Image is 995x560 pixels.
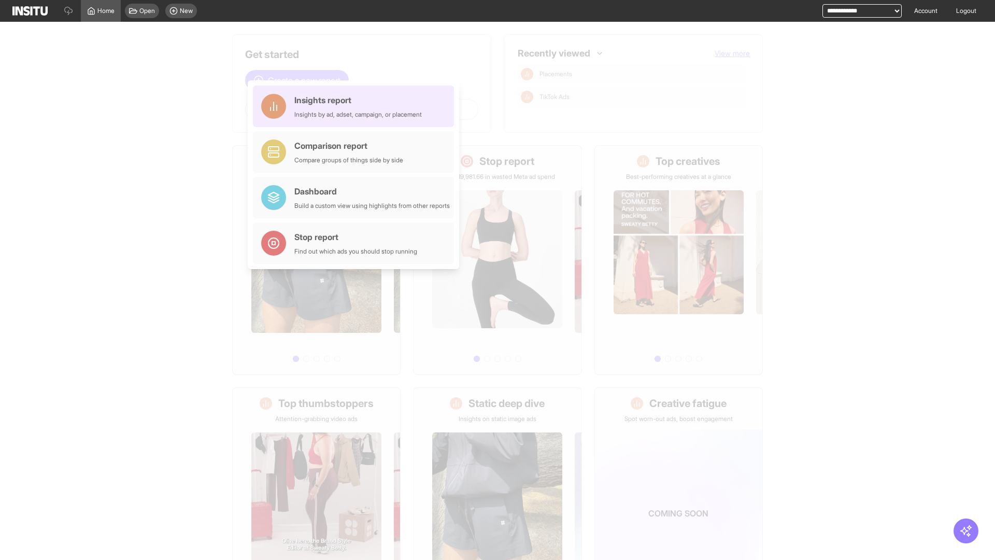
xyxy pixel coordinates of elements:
div: Stop report [294,231,417,243]
div: Build a custom view using highlights from other reports [294,202,450,210]
span: Open [139,7,155,15]
div: Find out which ads you should stop running [294,247,417,256]
div: Insights by ad, adset, campaign, or placement [294,110,422,119]
div: Comparison report [294,139,403,152]
span: New [180,7,193,15]
span: Home [97,7,115,15]
div: Insights report [294,94,422,106]
div: Dashboard [294,185,450,198]
img: Logo [12,6,48,16]
div: Compare groups of things side by side [294,156,403,164]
